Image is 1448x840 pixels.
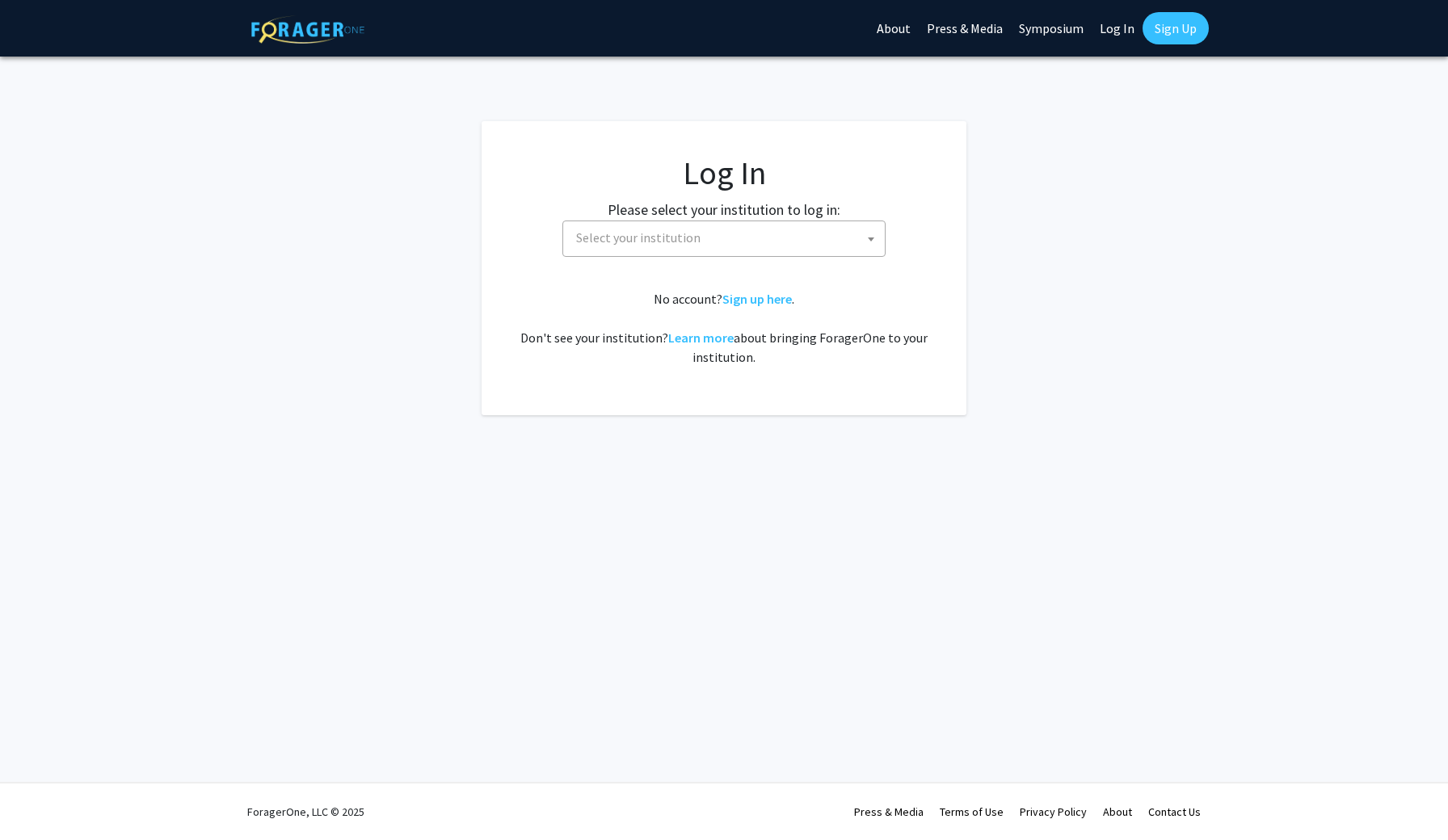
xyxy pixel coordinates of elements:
span: Select your institution [576,229,701,246]
span: Select your institution [570,221,885,254]
label: Please select your institution to log in: [608,199,840,220]
span: Select your institution [562,220,886,257]
a: Sign up here [722,291,792,307]
div: ForagerOne, LLC © 2025 [247,783,364,840]
a: Press & Media [854,804,924,819]
a: Contact Us [1148,804,1201,819]
img: ForagerOne Logo [251,15,364,44]
a: About [1103,804,1132,819]
a: Privacy Policy [1020,804,1087,819]
a: Sign Up [1143,12,1209,44]
a: Learn more about bringing ForagerOne to your institution [668,330,734,346]
div: No account? . Don't see your institution? about bringing ForagerOne to your institution. [514,289,934,367]
a: Terms of Use [940,804,1004,819]
h1: Log In [514,153,934,192]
